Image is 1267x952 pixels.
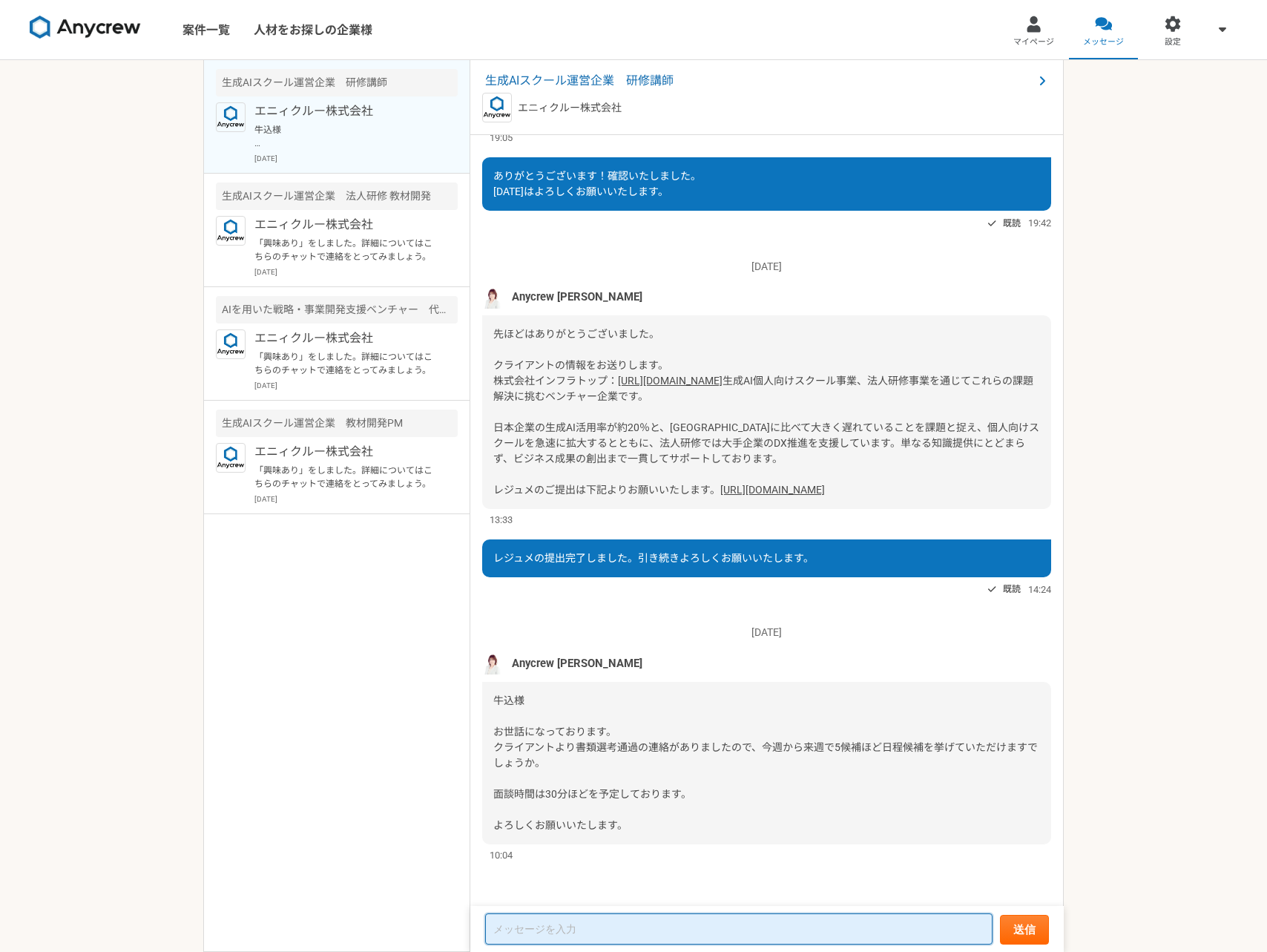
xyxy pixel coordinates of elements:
span: 生成AIスクール運営企業 研修講師 [485,72,1033,90]
a: [URL][DOMAIN_NAME] [720,484,825,496]
span: 10:04 [490,848,513,862]
p: エニィクルー株式会社 [254,443,438,461]
span: Anycrew [PERSON_NAME] [512,655,642,672]
p: [DATE] [254,380,458,391]
span: 19:05 [490,131,513,145]
img: %E5%90%8D%E7%A7%B0%E6%9C%AA%E8%A8%AD%E5%AE%9A%E3%81%AE%E3%83%87%E3%82%B6%E3%82%A4%E3%83%B3__3_.png [482,652,504,674]
p: エニィクルー株式会社 [254,329,438,347]
a: [URL][DOMAIN_NAME] [618,375,723,387]
p: エニィクルー株式会社 [518,100,622,116]
p: [DATE] [482,259,1051,275]
div: AIを用いた戦略・事業開発支援ベンチャー 代表のメンター（業務コンサルタント） [216,296,458,324]
p: エニィクルー株式会社 [254,216,438,234]
button: 送信 [1000,915,1049,945]
p: 「興味あり」をしました。詳細についてはこちらのチャットで連絡をとってみましょう。 [254,464,438,490]
p: [DATE] [254,266,458,278]
p: 「興味あり」をしました。詳細についてはこちらのチャットで連絡をとってみましょう。 [254,350,438,377]
img: logo_text_blue_01.png [216,443,246,473]
span: 既読 [1003,580,1021,598]
span: メッセージ [1083,36,1124,48]
div: 生成AIスクール運営企業 教材開発PM [216,410,458,437]
span: 既読 [1003,214,1021,232]
div: 生成AIスクール運営企業 研修講師 [216,69,458,96]
img: 8DqYSo04kwAAAAASUVORK5CYII= [30,16,141,39]
span: 13:33 [490,513,513,527]
span: ありがとうございます！確認いたしました。 [DATE]はよろしくお願いいたします。 [493,170,701,197]
p: エニィクルー株式会社 [254,102,438,120]
span: マイページ [1013,36,1054,48]
p: [DATE] [482,625,1051,640]
p: 牛込様 お世話になっております。 クライアントより書類選考通過の連絡がありましたので、今週から来週で5候補ほど日程候補を挙げていただけますでしょうか。 面談時間は30分ほどを予定しております。 ... [254,123,438,150]
p: 「興味あり」をしました。詳細についてはこちらのチャットで連絡をとってみましょう。 [254,237,438,263]
span: 生成AI個人向けスクール事業、法人研修事業を通じてこれらの課題解決に挑むベンチャー企業です。 日本企業の生成AI活用率が約20％と、[GEOGRAPHIC_DATA]に比べて大きく遅れていること... [493,375,1039,496]
img: logo_text_blue_01.png [216,329,246,359]
span: 設定 [1165,36,1181,48]
span: レジュメの提出完了しました。引き続きよろしくお願いいたします。 [493,552,814,564]
span: 先ほどはありがとうございました。 クライアントの情報をお送りします。 株式会社インフラトップ： [493,328,668,387]
span: 14:24 [1028,582,1051,597]
span: Anycrew [PERSON_NAME] [512,289,642,305]
span: 19:42 [1028,216,1051,230]
img: logo_text_blue_01.png [216,216,246,246]
div: 生成AIスクール運営企業 法人研修 教材開発 [216,183,458,210]
p: [DATE] [254,493,458,505]
img: logo_text_blue_01.png [216,102,246,132]
img: %E5%90%8D%E7%A7%B0%E6%9C%AA%E8%A8%AD%E5%AE%9A%E3%81%AE%E3%83%87%E3%82%B6%E3%82%A4%E3%83%B3__3_.png [482,286,504,309]
span: 牛込様 お世話になっております。 クライアントより書類選考通過の連絡がありましたので、今週から来週で5候補ほど日程候補を挙げていただけますでしょうか。 面談時間は30分ほどを予定しております。 ... [493,695,1038,831]
p: [DATE] [254,153,458,164]
img: logo_text_blue_01.png [482,93,512,122]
